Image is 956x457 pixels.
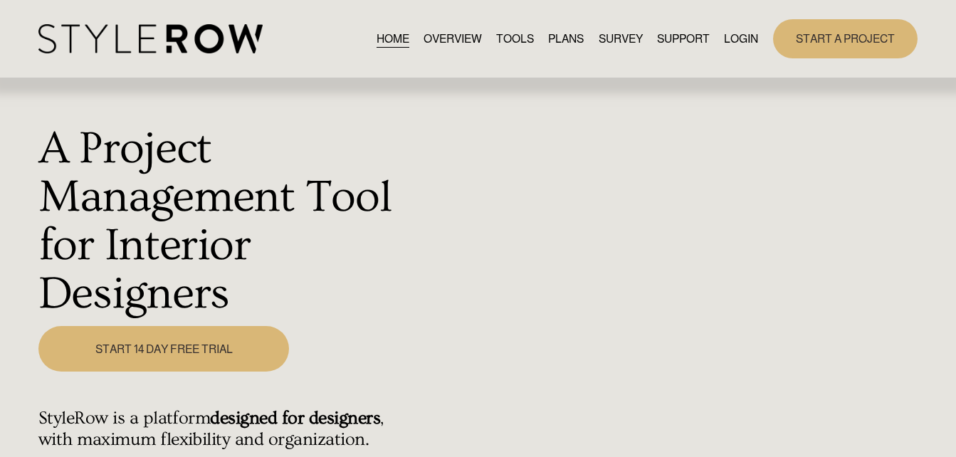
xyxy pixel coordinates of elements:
[38,408,400,451] h4: StyleRow is a platform , with maximum flexibility and organization.
[38,125,400,318] h1: A Project Management Tool for Interior Designers
[210,408,380,429] strong: designed for designers
[724,29,758,48] a: LOGIN
[657,31,710,48] span: SUPPORT
[657,29,710,48] a: folder dropdown
[424,29,482,48] a: OVERVIEW
[599,29,643,48] a: SURVEY
[38,326,290,372] a: START 14 DAY FREE TRIAL
[377,29,409,48] a: HOME
[548,29,584,48] a: PLANS
[773,19,918,58] a: START A PROJECT
[496,29,534,48] a: TOOLS
[38,24,263,53] img: StyleRow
